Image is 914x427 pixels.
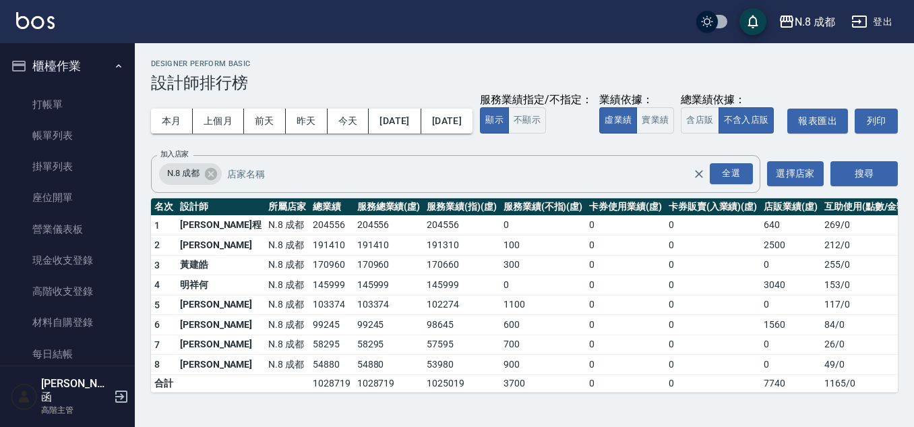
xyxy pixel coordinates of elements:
td: 0 [760,355,821,375]
th: 卡券使用業績(虛) [586,198,665,216]
td: 0 [665,295,760,315]
td: 700 [500,335,586,355]
td: 0 [760,295,821,315]
h3: 設計師排行榜 [151,74,898,92]
td: 900 [500,355,586,375]
td: 3040 [760,275,821,295]
td: N.8 成都 [265,215,309,235]
span: 2 [154,239,160,250]
td: 26 / 0 [821,335,913,355]
th: 名次 [151,198,177,216]
td: 1028719 [309,374,354,392]
td: 1165 / 0 [821,374,913,392]
td: 54880 [309,355,354,375]
td: N.8 成都 [265,335,309,355]
th: 設計師 [177,198,265,216]
td: 117 / 0 [821,295,913,315]
button: 含店販 [681,107,719,134]
th: 所屬店家 [265,198,309,216]
td: 49 / 0 [821,355,913,375]
td: 54880 [354,355,424,375]
th: 服務業績(不指)(虛) [500,198,586,216]
button: 報表匯出 [787,109,848,134]
img: Person [11,383,38,410]
td: 0 [500,275,586,295]
input: 店家名稱 [224,162,717,186]
td: 53980 [423,355,500,375]
div: N.8 成都 [795,13,835,30]
td: 58295 [354,335,424,355]
td: 明祥何 [177,275,265,295]
td: N.8 成都 [265,355,309,375]
button: 本月 [151,109,193,134]
td: [PERSON_NAME] [177,315,265,335]
span: 8 [154,359,160,370]
td: 102274 [423,295,500,315]
td: 0 [665,374,760,392]
button: 櫃檯作業 [5,49,129,84]
button: [DATE] [369,109,421,134]
td: [PERSON_NAME] [177,295,265,315]
td: 99245 [354,315,424,335]
span: 4 [154,279,160,290]
td: 0 [760,255,821,275]
button: 列印 [855,109,898,134]
td: N.8 成都 [265,255,309,275]
button: save [739,8,766,35]
th: 互助使用(點數/金額) [821,198,913,216]
a: 每日結帳 [5,339,129,370]
td: 300 [500,255,586,275]
td: [PERSON_NAME] [177,335,265,355]
td: 191410 [354,235,424,256]
div: 服務業績指定/不指定： [480,93,592,107]
td: 0 [665,235,760,256]
img: Logo [16,12,55,29]
td: [PERSON_NAME] [177,235,265,256]
td: 0 [586,315,665,335]
button: 虛業績 [599,107,637,134]
td: 191410 [309,235,354,256]
td: 7740 [760,374,821,392]
td: 3700 [500,374,586,392]
td: 0 [586,255,665,275]
a: 帳單列表 [5,120,129,151]
button: 不含入店販 [719,107,774,134]
a: 營業儀表板 [5,214,129,245]
span: 1 [154,220,160,231]
td: 0 [586,335,665,355]
td: 255 / 0 [821,255,913,275]
td: 1560 [760,315,821,335]
td: 100 [500,235,586,256]
span: 6 [154,319,160,330]
td: 170960 [309,255,354,275]
td: 98645 [423,315,500,335]
button: 不顯示 [508,107,546,134]
span: 7 [154,339,160,350]
a: 材料自購登錄 [5,307,129,338]
td: 0 [665,275,760,295]
td: 600 [500,315,586,335]
a: 掛單列表 [5,151,129,182]
td: 0 [760,335,821,355]
td: 0 [500,215,586,235]
td: 170960 [354,255,424,275]
td: 0 [665,215,760,235]
td: N.8 成都 [265,315,309,335]
td: 170660 [423,255,500,275]
td: 212 / 0 [821,235,913,256]
div: N.8 成都 [159,163,222,185]
label: 加入店家 [160,149,189,159]
td: 0 [586,235,665,256]
td: 1025019 [423,374,500,392]
td: 0 [586,355,665,375]
td: 57595 [423,335,500,355]
th: 總業績 [309,198,354,216]
td: 2500 [760,235,821,256]
a: 現金收支登錄 [5,245,129,276]
div: 業績依據： [599,93,674,107]
button: 昨天 [286,109,328,134]
button: 顯示 [480,107,509,134]
td: 269 / 0 [821,215,913,235]
button: 前天 [244,109,286,134]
